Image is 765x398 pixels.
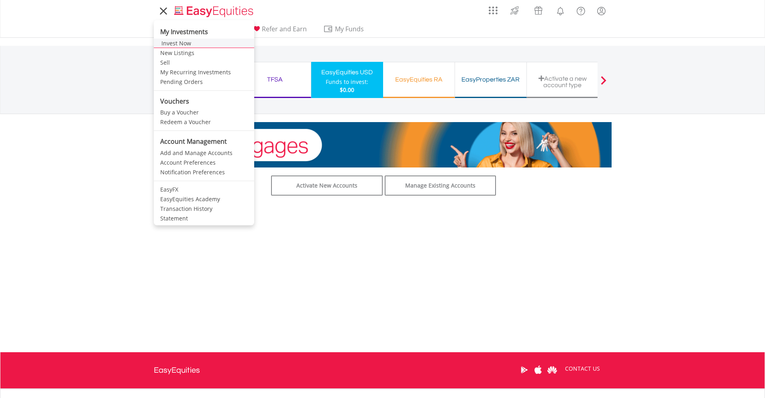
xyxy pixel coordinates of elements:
a: Transaction History [154,204,254,214]
div: EasyEquities RA [388,74,450,85]
div: TFSA [244,74,306,85]
a: FAQ's and Support [571,2,591,18]
a: EasyFX [154,185,254,194]
img: EasyMortage Promotion Banner [154,122,612,167]
span: My Funds [323,24,376,34]
a: My Recurring Investments [154,67,254,77]
a: Add and Manage Accounts [154,148,254,158]
a: Buy a Voucher [154,108,254,117]
a: Activate New Accounts [271,176,383,196]
a: Notification Preferences [154,167,254,177]
a: Invest Now [154,39,254,48]
a: Apple [531,357,545,382]
a: EasyEquities Academy [154,194,254,204]
li: Account Management [154,135,254,148]
a: AppsGrid [483,2,503,15]
a: EasyEquities [154,352,200,388]
a: Google Play [517,357,531,382]
span: Refer and Earn [262,24,307,33]
a: Pending Orders [154,77,254,87]
a: CONTACT US [559,357,606,380]
a: My Profile [591,2,612,20]
a: Home page [171,2,257,18]
a: Statement [154,214,254,223]
a: Account Preferences [154,158,254,167]
li: Vouchers [154,94,254,108]
a: Refer and Earn [249,25,310,37]
div: Funds to invest: [326,78,368,86]
span: $0.00 [340,86,354,94]
div: EasyProperties ZAR [460,74,522,85]
img: EasyEquities_Logo.png [173,5,257,18]
li: My Investments [154,22,254,39]
a: Manage Existing Accounts [385,176,496,196]
img: thrive-v2.svg [508,4,521,17]
img: vouchers-v2.svg [532,4,545,17]
div: Activate a new account type [532,75,594,88]
a: Huawei [545,357,559,382]
a: Sell [154,58,254,67]
a: New Listings [154,48,254,58]
img: grid-menu-icon.svg [489,6,498,15]
a: Vouchers [526,2,550,17]
div: EasyEquities USD [316,67,378,78]
a: Notifications [550,2,571,18]
a: Redeem a Voucher [154,117,254,127]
